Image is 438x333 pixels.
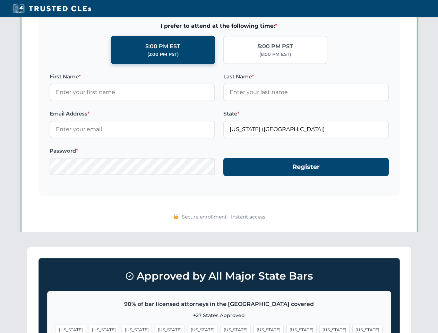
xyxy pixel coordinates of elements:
[10,3,93,14] img: Trusted CLEs
[173,214,179,219] img: 🔒
[145,42,180,51] div: 5:00 PM EST
[223,72,389,81] label: Last Name
[258,42,293,51] div: 5:00 PM PST
[47,267,391,285] h3: Approved by All Major State Bars
[223,84,389,101] input: Enter your last name
[50,22,389,31] span: I prefer to attend at the following time:
[50,110,215,118] label: Email Address
[223,158,389,176] button: Register
[50,72,215,81] label: First Name
[50,147,215,155] label: Password
[50,121,215,138] input: Enter your email
[223,121,389,138] input: Florida (FL)
[147,51,179,58] div: (2:00 PM PST)
[223,110,389,118] label: State
[56,300,383,309] p: 90% of bar licensed attorneys in the [GEOGRAPHIC_DATA] covered
[182,213,265,221] span: Secure enrollment • Instant access
[259,51,291,58] div: (8:00 PM EST)
[50,84,215,101] input: Enter your first name
[56,311,383,319] p: +27 States Approved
